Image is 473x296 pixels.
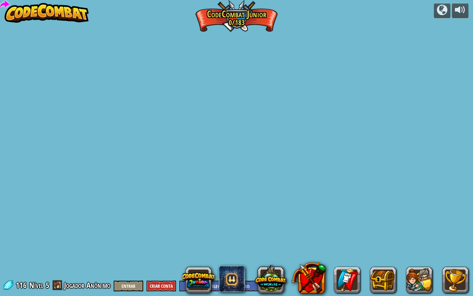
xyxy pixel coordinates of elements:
span: CodeCombat AI HackStack [219,266,245,292]
span: Jogador Anônimo [64,280,110,290]
span: Nível [29,280,43,291]
button: Criar Conta [146,281,176,291]
button: Campanhas [434,3,450,18]
button: Entrar [114,281,143,291]
a: Clãs [334,267,360,293]
button: CodeCombat Premium [291,260,325,295]
button: Conquistas [442,267,468,293]
button: CodeCombat Junior [183,264,214,296]
button: Heróis [406,267,432,293]
span: 116 [16,280,29,290]
span: 5 [46,280,49,290]
button: CodeCombat Worlds on Roblox [255,263,286,294]
button: Ajuste o volume [452,3,468,18]
button: Itens [370,267,396,293]
img: CodeCombat - Learn how to code by playing a game [5,3,89,23]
